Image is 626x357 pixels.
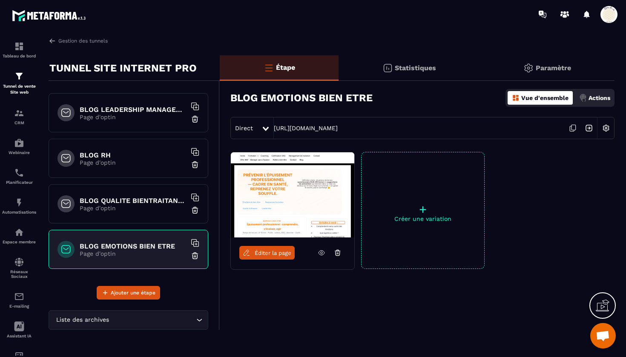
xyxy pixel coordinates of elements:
[14,41,24,51] img: formation
[2,83,36,95] p: Tunnel de vente Site web
[2,65,36,102] a: formationformationTunnel de vente Site web
[382,63,393,73] img: stats.20deebd0.svg
[2,334,36,338] p: Assistant IA
[14,108,24,118] img: formation
[395,64,436,72] p: Statistiques
[2,131,36,161] a: automationsautomationsWebinaire
[2,251,36,285] a: social-networksocial-networkRéseaux Sociaux
[512,94,520,102] img: dashboard-orange.40269519.svg
[2,221,36,251] a: automationsautomationsEspace membre
[111,288,155,297] span: Ajouter une étape
[2,285,36,315] a: emailemailE-mailing
[598,120,614,136] img: setting-w.858f3a88.svg
[239,246,295,260] a: Éditer la page
[230,92,373,104] h3: BLOG EMOTIONS BIEN ETRE
[2,102,36,131] a: formationformationCRM
[2,35,36,65] a: formationformationTableau de bord
[14,138,24,148] img: automations
[191,115,199,123] img: trash
[579,94,587,102] img: actions.d6e523a2.png
[2,240,36,244] p: Espace membre
[49,310,208,330] div: Search for option
[80,242,186,250] h6: BLOG EMOTIONS BIEN ETRE
[2,54,36,58] p: Tableau de bord
[590,323,616,348] div: Ouvrir le chat
[111,315,194,325] input: Search for option
[80,250,186,257] p: Page d'optin
[14,291,24,302] img: email
[54,315,111,325] span: Liste des archives
[276,63,295,71] p: Étape
[80,106,186,114] h6: BLOG LEADERSHIP MANAGEMENT
[80,205,186,211] p: Page d'optin
[2,191,36,221] a: automationsautomationsAutomatisations
[536,64,571,72] p: Paramètre
[362,203,484,215] p: +
[80,159,186,166] p: Page d'optin
[191,160,199,169] img: trash
[2,210,36,214] p: Automatisations
[12,8,89,23] img: logo
[255,250,291,256] span: Éditer la page
[2,150,36,155] p: Webinaire
[14,257,24,267] img: social-network
[2,120,36,125] p: CRM
[49,60,197,77] p: TUNNEL SITE INTERNET PRO
[2,269,36,279] p: Réseaux Sociaux
[191,251,199,260] img: trash
[14,197,24,208] img: automations
[14,168,24,178] img: scheduler
[521,94,569,101] p: Vue d'ensemble
[274,125,338,131] a: [URL][DOMAIN_NAME]
[362,215,484,222] p: Créer une variation
[49,37,108,45] a: Gestion des tunnels
[80,114,186,120] p: Page d'optin
[49,37,56,45] img: arrow
[2,180,36,185] p: Planificateur
[191,206,199,214] img: trash
[14,227,24,237] img: automations
[80,197,186,205] h6: BLOG QUALITE BIENTRAITANCE
[97,286,160,300] button: Ajouter une étape
[235,125,253,131] span: Direct
[2,161,36,191] a: schedulerschedulerPlanificateur
[14,71,24,81] img: formation
[264,63,274,73] img: bars-o.4a397970.svg
[2,304,36,308] p: E-mailing
[523,63,534,73] img: setting-gr.5f69749f.svg
[581,120,597,136] img: arrow-next.bcc2205e.svg
[2,315,36,345] a: Assistant IA
[80,151,186,159] h6: BLOG RH
[231,152,354,237] img: image
[589,94,610,101] p: Actions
